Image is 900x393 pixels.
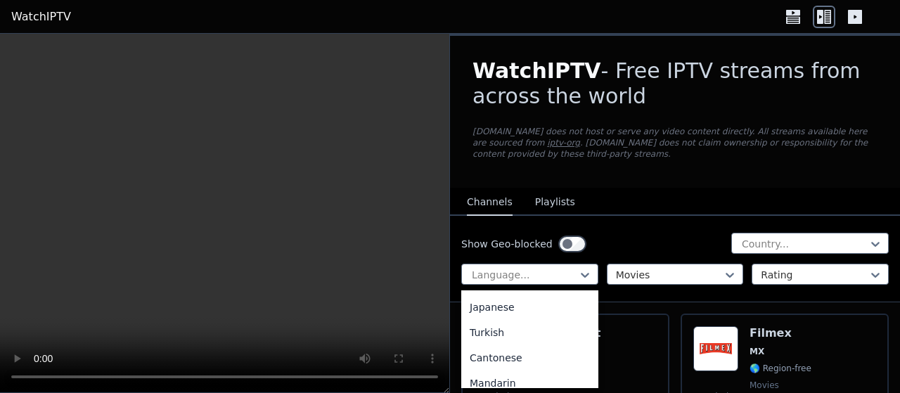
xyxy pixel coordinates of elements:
[11,8,71,25] a: WatchIPTV
[693,326,738,371] img: Filmex
[461,320,598,345] div: Turkish
[461,345,598,371] div: Cantonese
[535,189,575,216] button: Playlists
[472,58,601,83] span: WatchIPTV
[461,295,598,320] div: Japanese
[750,380,779,391] span: movies
[467,189,513,216] button: Channels
[750,346,764,357] span: MX
[461,237,553,251] label: Show Geo-blocked
[750,326,811,340] h6: Filmex
[472,126,877,160] p: [DOMAIN_NAME] does not host or serve any video content directly. All streams available here are s...
[547,138,580,148] a: iptv-org
[472,58,877,109] h1: - Free IPTV streams from across the world
[750,363,811,374] span: 🌎 Region-free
